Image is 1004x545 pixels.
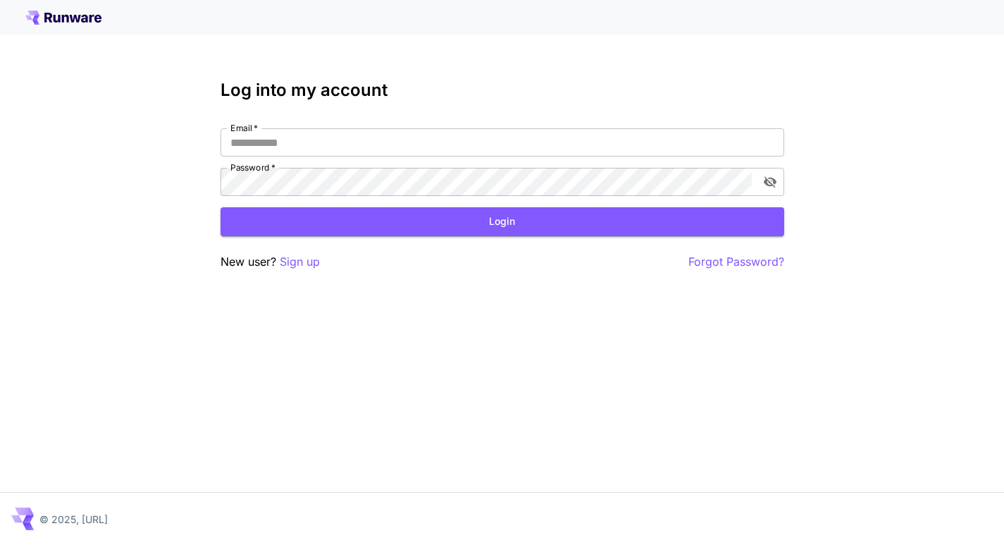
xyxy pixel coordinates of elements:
[230,122,258,134] label: Email
[39,512,108,527] p: © 2025, [URL]
[230,161,275,173] label: Password
[757,169,783,195] button: toggle password visibility
[221,253,320,271] p: New user?
[280,253,320,271] button: Sign up
[221,207,784,236] button: Login
[688,253,784,271] button: Forgot Password?
[221,80,784,100] h3: Log into my account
